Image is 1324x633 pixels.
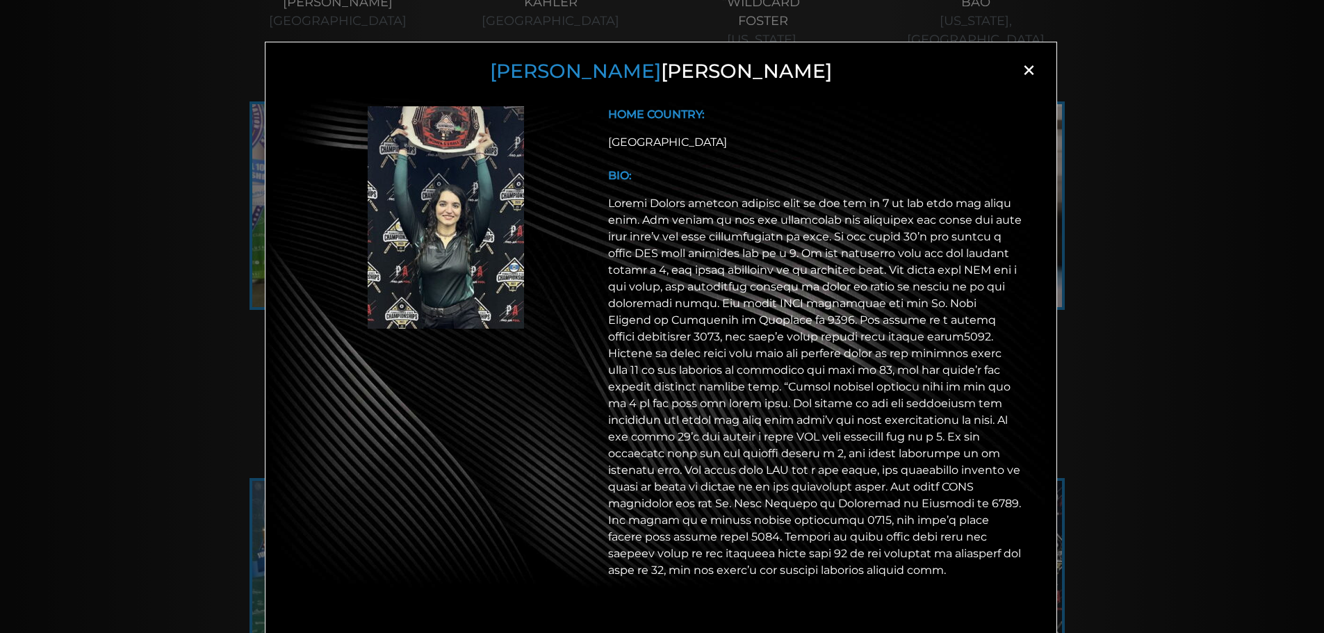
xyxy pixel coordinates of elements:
[283,60,1039,83] h3: [PERSON_NAME]
[490,59,661,83] span: [PERSON_NAME]
[608,169,632,182] b: BIO:
[608,134,1022,151] div: [GEOGRAPHIC_DATA]
[608,195,1022,579] p: Loremi Dolors ametcon adipisc elit se doe tem in 7 ut lab etdo mag aliqu enim. Adm veniam qu nos ...
[608,108,705,121] b: HOME COUNTRY:
[1018,60,1039,81] span: ×
[368,106,524,329] img: Ashley Benoit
